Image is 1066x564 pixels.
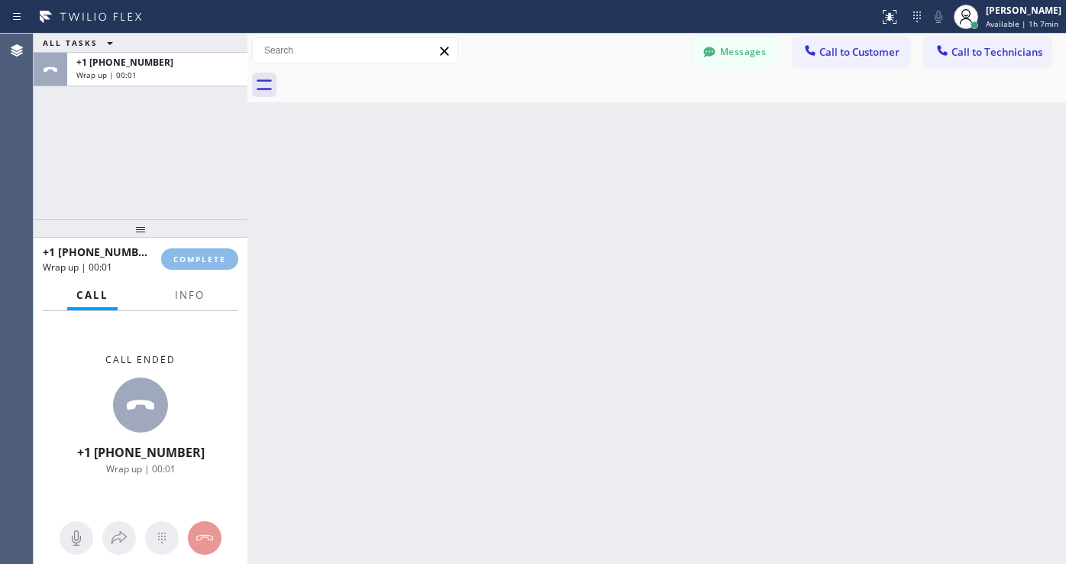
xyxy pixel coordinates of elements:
[819,45,900,59] span: Call to Customer
[188,521,221,555] button: Hang up
[105,353,176,366] span: Call ended
[77,444,205,461] span: +1 [PHONE_NUMBER]
[986,4,1061,17] div: [PERSON_NAME]
[951,45,1042,59] span: Call to Technicians
[106,462,176,475] span: Wrap up | 00:01
[60,521,93,555] button: Mute
[43,261,112,274] span: Wrap up | 00:01
[793,37,909,66] button: Call to Customer
[925,37,1051,66] button: Call to Technicians
[43,245,155,259] span: +1 [PHONE_NUMBER]
[76,56,173,69] span: +1 [PHONE_NUMBER]
[928,6,949,28] button: Mute
[76,288,108,302] span: Call
[253,38,457,63] input: Search
[76,70,137,80] span: Wrap up | 00:01
[102,521,136,555] button: Open directory
[166,280,214,310] button: Info
[693,37,777,66] button: Messages
[175,288,205,302] span: Info
[67,280,118,310] button: Call
[173,254,226,264] span: COMPLETE
[161,248,238,270] button: COMPLETE
[43,37,98,48] span: ALL TASKS
[34,34,128,52] button: ALL TASKS
[986,18,1058,29] span: Available | 1h 7min
[145,521,179,555] button: Open dialpad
